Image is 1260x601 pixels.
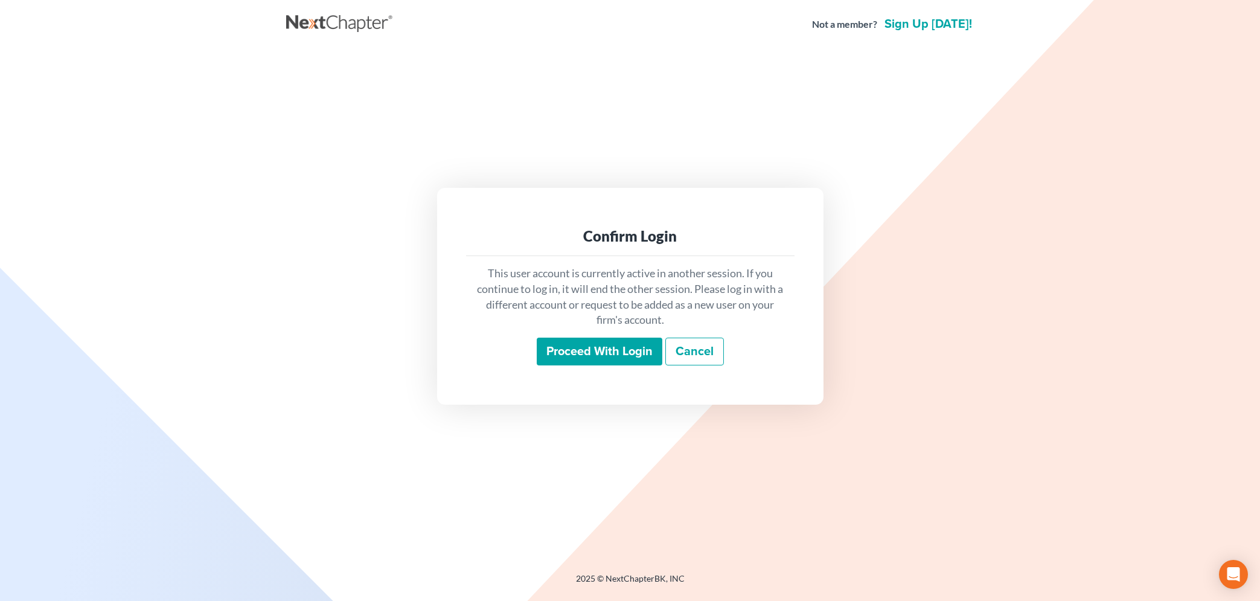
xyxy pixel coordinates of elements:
p: This user account is currently active in another session. If you continue to log in, it will end ... [476,266,785,328]
a: Cancel [665,338,724,365]
strong: Not a member? [812,18,877,31]
input: Proceed with login [537,338,662,365]
a: Sign up [DATE]! [882,18,974,30]
div: Open Intercom Messenger [1219,560,1248,589]
div: Confirm Login [476,227,785,246]
div: 2025 © NextChapterBK, INC [286,573,974,594]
